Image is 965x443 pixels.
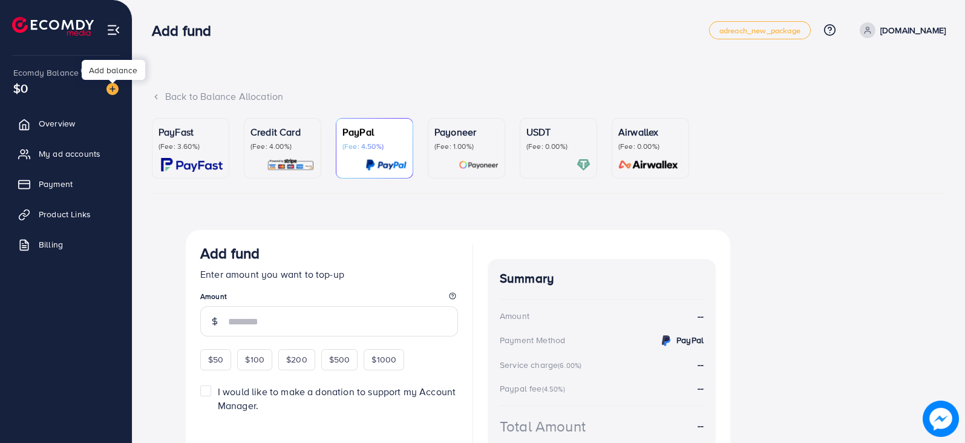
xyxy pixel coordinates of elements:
[365,158,407,172] img: card
[39,238,63,251] span: Billing
[250,125,315,139] p: Credit Card
[719,27,800,34] span: adreach_new_package
[152,22,221,39] h3: Add fund
[208,353,223,366] span: $50
[709,21,811,39] a: adreach_new_package
[106,23,120,37] img: menu
[245,353,264,366] span: $100
[13,67,79,79] span: Ecomdy Balance
[880,23,946,38] p: [DOMAIN_NAME]
[659,333,673,348] img: credit
[618,125,682,139] p: Airwallex
[500,359,585,371] div: Service charge
[82,60,145,80] div: Add balance
[698,358,704,371] strong: --
[9,232,123,257] a: Billing
[855,22,946,38] a: [DOMAIN_NAME]
[434,125,499,139] p: Payoneer
[342,142,407,151] p: (Fee: 4.50%)
[39,208,91,220] span: Product Links
[250,142,315,151] p: (Fee: 4.00%)
[577,158,590,172] img: card
[13,79,28,97] span: $0
[500,416,586,437] div: Total Amount
[698,381,704,395] strong: --
[39,117,75,130] span: Overview
[200,291,458,306] legend: Amount
[615,158,682,172] img: card
[434,142,499,151] p: (Fee: 1.00%)
[218,385,456,412] span: I would like to make a donation to support my Account Manager.
[698,419,704,433] strong: --
[9,142,123,166] a: My ad accounts
[558,361,581,370] small: (6.00%)
[9,172,123,196] a: Payment
[9,202,123,226] a: Product Links
[159,125,223,139] p: PayFast
[526,142,590,151] p: (Fee: 0.00%)
[286,353,307,366] span: $200
[676,334,704,346] strong: PayPal
[106,83,119,95] img: image
[542,384,565,394] small: (4.50%)
[267,158,315,172] img: card
[342,125,407,139] p: PayPal
[200,267,458,281] p: Enter amount you want to top-up
[923,401,958,436] img: image
[329,353,350,366] span: $500
[12,17,94,36] img: logo
[159,142,223,151] p: (Fee: 3.60%)
[526,125,590,139] p: USDT
[500,334,565,346] div: Payment Method
[500,271,704,286] h4: Summary
[500,382,569,395] div: Paypal fee
[39,178,73,190] span: Payment
[371,353,396,366] span: $1000
[618,142,682,151] p: (Fee: 0.00%)
[39,148,100,160] span: My ad accounts
[500,310,529,322] div: Amount
[200,244,260,262] h3: Add fund
[152,90,946,103] div: Back to Balance Allocation
[161,158,223,172] img: card
[698,309,704,323] strong: --
[9,111,123,136] a: Overview
[459,158,499,172] img: card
